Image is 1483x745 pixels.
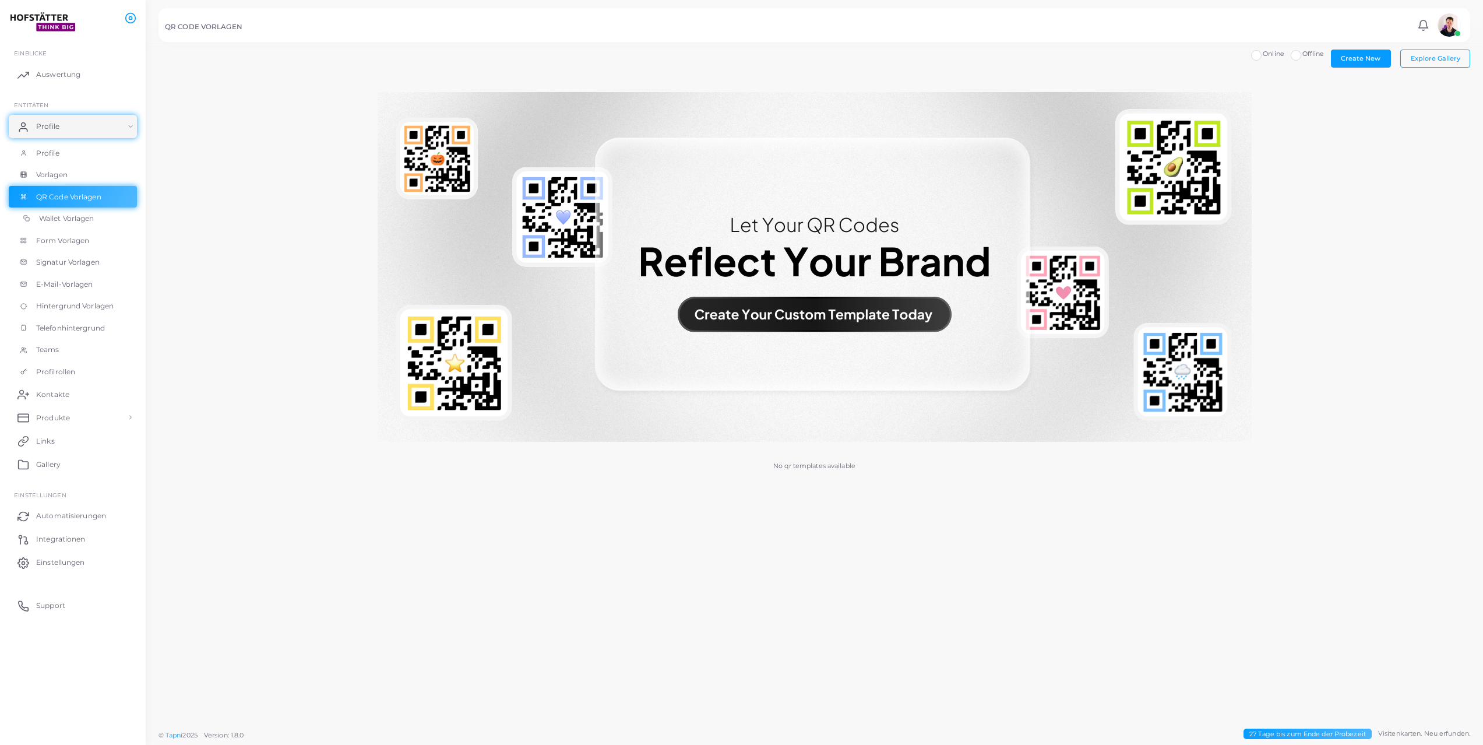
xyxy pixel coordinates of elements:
[36,389,69,400] span: Kontakte
[204,731,244,739] span: Version: 1.8.0
[9,63,137,86] a: Auswertung
[36,170,68,180] span: Vorlagen
[36,69,80,80] span: Auswertung
[9,164,137,186] a: Vorlagen
[36,301,114,311] span: Hintergrund Vorlagen
[9,295,137,317] a: Hintergrund Vorlagen
[9,528,137,551] a: Integrationen
[36,557,84,568] span: Einstellungen
[36,367,75,377] span: Profilrollen
[9,115,137,138] a: Profile
[9,361,137,383] a: Profilrollen
[9,273,137,296] a: E-Mail-Vorlagen
[9,382,137,406] a: Kontakte
[36,413,70,423] span: Produkte
[9,452,137,476] a: Gallery
[36,257,100,268] span: Signatur Vorlagen
[9,230,137,252] a: Form Vorlagen
[14,50,47,57] span: EINBLICKE
[9,186,137,208] a: QR Code Vorlagen
[1400,50,1470,67] button: Explore Gallery
[10,11,75,33] img: logo
[36,459,61,470] span: Gallery
[9,406,137,429] a: Produkte
[1434,13,1464,37] a: avatar
[36,436,55,447] span: Links
[36,511,106,521] span: Automatisierungen
[36,148,59,159] span: Profile
[39,213,94,224] span: Wallet Vorlagen
[9,504,137,528] a: Automatisierungen
[165,23,242,31] h5: QR CODE VORLAGEN
[36,534,85,544] span: Integrationen
[14,491,66,498] span: Einstellungen
[36,121,59,132] span: Profile
[36,192,101,202] span: QR Code Vorlagen
[9,208,137,230] a: Wallet Vorlagen
[36,323,105,333] span: Telefonhintergrund
[1302,50,1325,58] span: Offline
[36,279,93,290] span: E-Mail-Vorlagen
[1244,729,1372,740] span: 27 Tage bis zum Ende der Probezeit
[1341,54,1380,62] span: Create New
[1378,729,1470,739] span: Visitenkarten. Neu erfunden.
[378,92,1252,442] img: No qr templates
[9,551,137,574] a: Einstellungen
[36,600,65,611] span: Support
[9,251,137,273] a: Signatur Vorlagen
[1438,13,1461,37] img: avatar
[9,317,137,339] a: Telefonhintergrund
[182,730,197,740] span: 2025
[1411,54,1460,62] span: Explore Gallery
[1331,50,1391,67] button: Create New
[9,142,137,164] a: Profile
[14,101,48,108] span: ENTITÄTEN
[1263,50,1284,58] span: Online
[9,594,137,617] a: Support
[9,429,137,452] a: Links
[36,236,89,246] span: Form Vorlagen
[9,339,137,361] a: Teams
[165,731,183,739] a: Tapni
[773,461,855,471] p: No qr templates available
[158,730,244,740] span: ©
[36,345,59,355] span: Teams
